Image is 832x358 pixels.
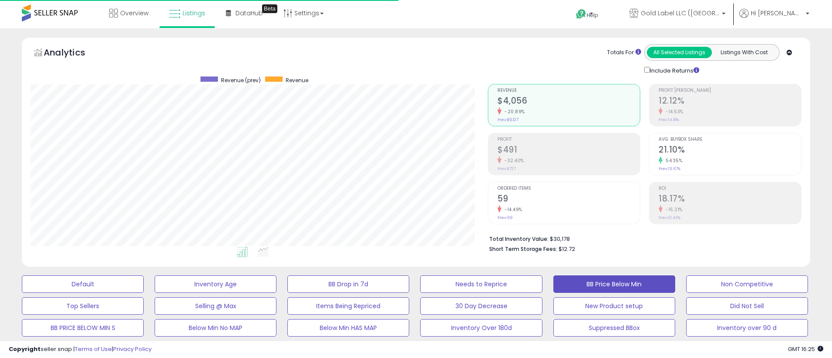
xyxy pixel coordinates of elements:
[489,235,549,243] b: Total Inventory Value:
[497,88,640,93] span: Revenue
[587,11,598,19] span: Help
[663,206,683,213] small: -15.21%
[287,297,409,315] button: Items Being Repriced
[659,194,801,205] h2: 18.17%
[663,157,682,164] small: 54.35%
[120,9,148,17] span: Overview
[659,166,680,171] small: Prev: 13.67%
[501,108,525,115] small: -20.89%
[576,9,587,20] i: Get Help
[659,137,801,142] span: Avg. Buybox Share
[497,215,513,220] small: Prev: 69
[183,9,205,17] span: Listings
[553,319,675,337] button: Suppressed BBox
[235,9,263,17] span: DataHub
[711,47,777,58] button: Listings With Cost
[22,275,144,293] button: Default
[155,297,276,315] button: Selling @ Max
[641,9,719,17] span: Gold Label LLC ([GEOGRAPHIC_DATA])
[420,297,542,315] button: 30 Day Decrease
[420,275,542,293] button: Needs to Reprice
[287,275,409,293] button: BB Drop in 7d
[788,345,823,353] span: 2025-10-8 16:25 GMT
[497,96,640,108] h2: $4,056
[155,319,276,337] button: Below Min No MAP
[501,206,522,213] small: -14.49%
[659,96,801,108] h2: 12.12%
[659,215,680,220] small: Prev: 21.43%
[113,345,152,353] a: Privacy Policy
[489,233,795,243] li: $30,178
[607,49,641,57] div: Totals For
[686,275,808,293] button: Non Competitive
[659,186,801,191] span: ROI
[686,319,808,337] button: Inventory over 90 d
[22,319,144,337] button: BB PRICE BELOW MIN S
[497,194,640,205] h2: 59
[638,65,710,75] div: Include Returns
[659,145,801,156] h2: 21.10%
[569,2,615,28] a: Help
[647,47,712,58] button: All Selected Listings
[286,76,308,84] span: Revenue
[559,245,575,253] span: $12.72
[22,297,144,315] button: Top Sellers
[9,345,41,353] strong: Copyright
[739,9,809,28] a: Hi [PERSON_NAME]
[553,297,675,315] button: New Product setup
[497,117,518,122] small: Prev: $5,127
[553,275,675,293] button: BB Price Below Min
[221,76,261,84] span: Revenue (prev)
[262,4,277,13] div: Tooltip anchor
[659,117,679,122] small: Prev: 14.18%
[663,108,684,115] small: -14.53%
[751,9,803,17] span: Hi [PERSON_NAME]
[686,297,808,315] button: Did Not Sell
[497,145,640,156] h2: $491
[489,245,557,253] b: Short Term Storage Fees:
[497,186,640,191] span: Ordered Items
[155,275,276,293] button: Inventory Age
[659,88,801,93] span: Profit [PERSON_NAME]
[44,46,102,61] h5: Analytics
[420,319,542,337] button: Inventory Over 180d
[287,319,409,337] button: Below Min HAS MAP
[497,166,516,171] small: Prev: $727
[75,345,112,353] a: Terms of Use
[501,157,524,164] small: -32.40%
[497,137,640,142] span: Profit
[9,345,152,354] div: seller snap | |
